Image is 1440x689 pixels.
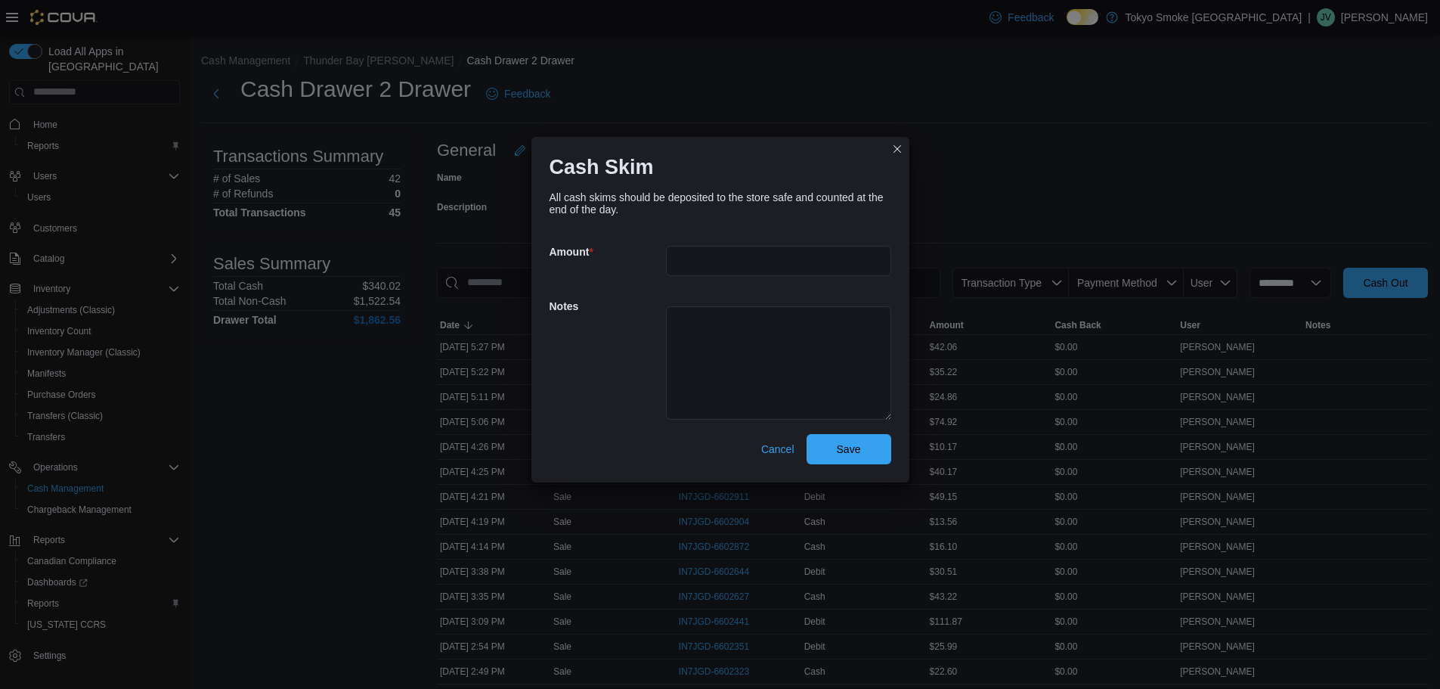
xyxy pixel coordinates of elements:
[888,140,906,158] button: Closes this modal window
[755,434,801,464] button: Cancel
[550,237,663,267] h5: Amount
[761,442,794,457] span: Cancel
[550,191,891,216] div: All cash skims should be deposited to the store safe and counted at the end of the day.
[550,155,654,179] h1: Cash Skim
[550,291,663,321] h5: Notes
[807,434,891,464] button: Save
[837,442,861,457] span: Save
